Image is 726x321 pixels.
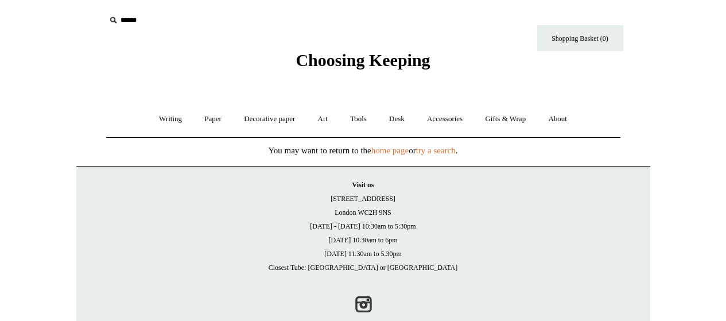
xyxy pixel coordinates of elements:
[296,51,430,69] span: Choosing Keeping
[296,60,430,68] a: Choosing Keeping
[340,104,377,134] a: Tools
[416,146,456,155] a: try a search
[379,104,415,134] a: Desk
[538,104,577,134] a: About
[475,104,536,134] a: Gifts & Wrap
[417,104,473,134] a: Accessories
[194,104,232,134] a: Paper
[351,292,376,317] a: Instagram
[149,104,192,134] a: Writing
[537,25,623,51] a: Shopping Basket (0)
[308,104,338,134] a: Art
[76,144,650,157] p: You may want to return to the or .
[371,146,409,155] a: home page
[88,178,639,274] p: [STREET_ADDRESS] London WC2H 9NS [DATE] - [DATE] 10:30am to 5:30pm [DATE] 10.30am to 6pm [DATE] 1...
[352,181,374,189] strong: Visit us
[234,104,305,134] a: Decorative paper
